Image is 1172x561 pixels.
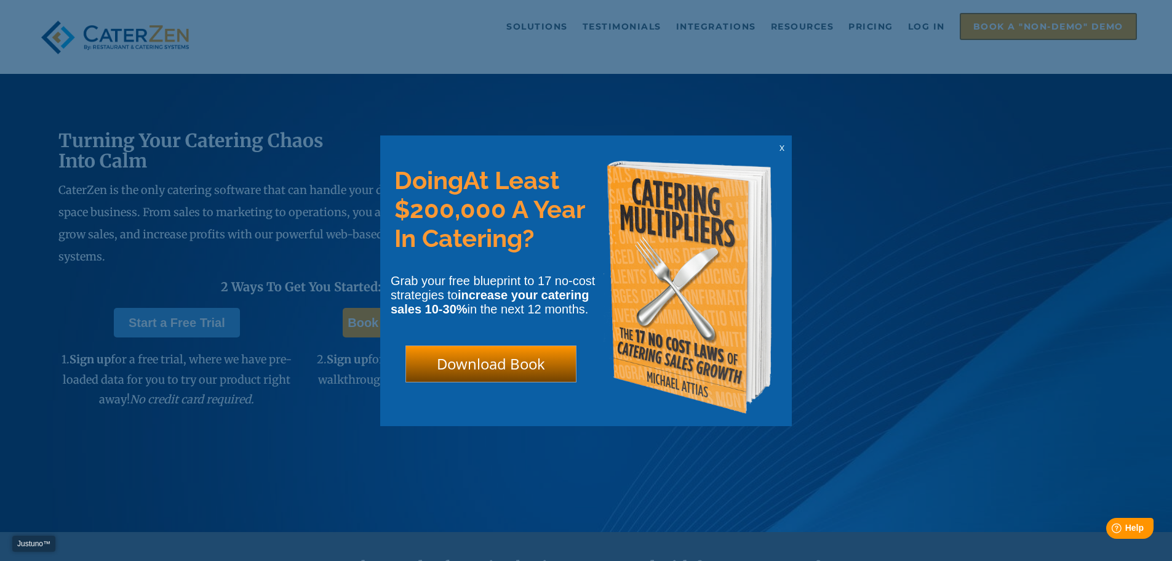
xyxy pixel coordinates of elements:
span: x [779,142,784,153]
a: Justuno™ [12,536,55,552]
span: At Least $200,000 A Year In Catering? [394,166,584,252]
div: x [772,135,792,160]
div: Download Book [405,345,576,382]
span: Grab your free blueprint to 17 no-cost strategies to in the next 12 months. [391,274,595,316]
strong: increase your catering sales 10-30% [391,288,589,316]
iframe: Help widget launcher [1062,513,1158,547]
span: Doing [394,166,463,195]
span: Download Book [437,353,545,374]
